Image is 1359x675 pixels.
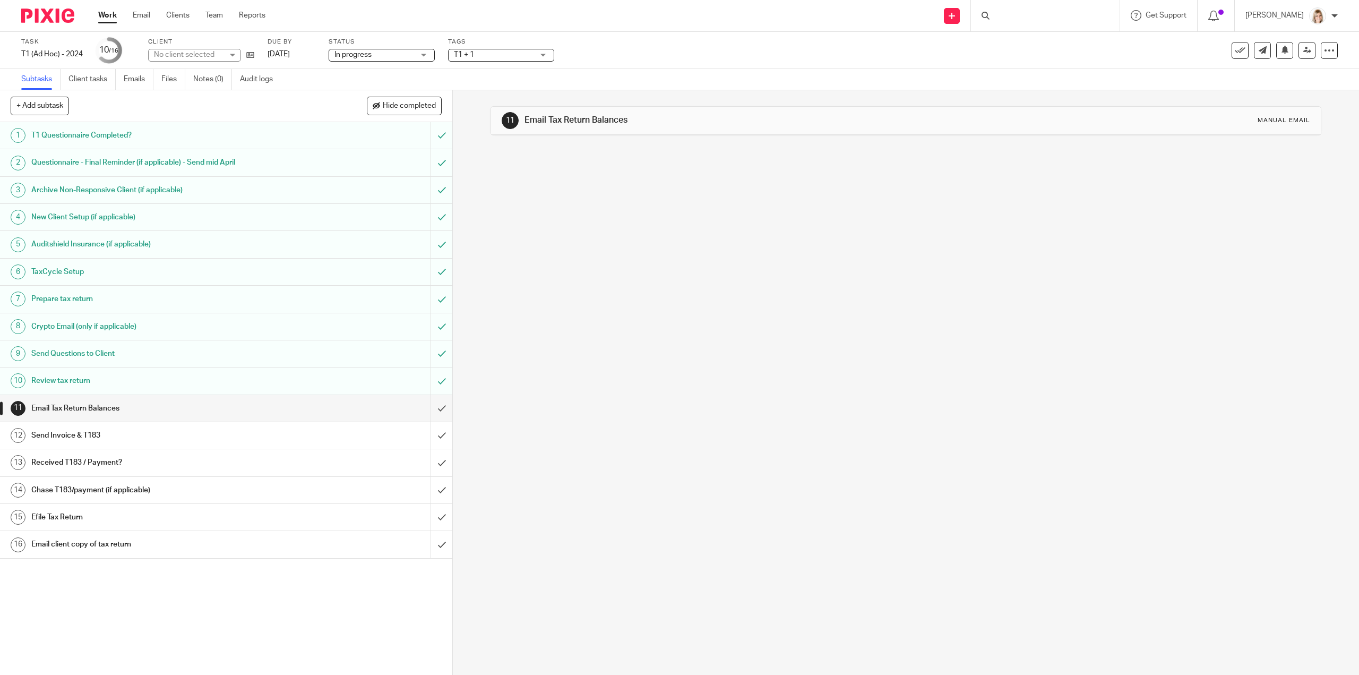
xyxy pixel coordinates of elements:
[448,38,554,46] label: Tags
[11,401,25,416] div: 11
[246,51,254,59] i: Open client page
[431,231,452,258] div: Mark as to do
[431,313,452,340] div: Mark as to do
[124,69,153,90] a: Emails
[431,286,452,312] div: Mark as to do
[11,128,25,143] div: 1
[431,122,452,149] div: Mark as to do
[502,112,519,129] div: 11
[431,477,452,503] div: Mark as done
[31,127,290,143] h1: T1 Questionnaire Completed?
[11,428,25,443] div: 12
[11,373,25,388] div: 10
[148,38,254,46] label: Client
[11,346,25,361] div: 9
[431,504,452,531] div: Mark as done
[431,531,452,558] div: Mark as done
[334,51,372,58] span: In progress
[11,210,25,225] div: 4
[99,44,118,56] div: 10
[1309,7,1326,24] img: Tayler%20Headshot%20Compressed%20Resized%202.jpg
[109,48,118,54] small: /16
[11,483,25,498] div: 14
[68,69,116,90] a: Client tasks
[11,183,25,198] div: 3
[21,38,83,46] label: Task
[383,102,436,110] span: Hide completed
[1298,42,1315,59] a: Reassign task
[11,455,25,470] div: 13
[240,69,281,90] a: Audit logs
[11,264,25,279] div: 6
[21,69,61,90] a: Subtasks
[31,155,290,170] h1: Questionnaire - Final Reminder (if applicable) - Send mid April
[11,97,69,115] button: + Add subtask
[367,97,442,115] button: Hide completed
[11,510,25,525] div: 15
[1258,116,1310,125] div: Manual email
[1254,42,1271,59] a: Send new email to Pasqualino (Pat) Deluca
[524,115,928,126] h1: Email Tax Return Balances
[11,319,25,334] div: 8
[11,237,25,252] div: 5
[11,292,25,306] div: 7
[154,49,223,60] div: No client selected
[431,204,452,230] div: Mark as to do
[21,8,74,23] img: Pixie
[31,209,290,225] h1: New Client Setup (if applicable)
[31,482,290,498] h1: Chase T183/payment (if applicable)
[31,182,290,198] h1: Archive Non-Responsive Client (if applicable)
[31,373,290,389] h1: Review tax return
[1276,42,1293,59] button: Snooze task
[431,177,452,203] div: Mark as to do
[268,38,315,46] label: Due by
[161,69,185,90] a: Files
[1245,10,1304,21] p: [PERSON_NAME]
[431,368,452,394] div: Mark as to do
[431,422,452,449] div: Mark as done
[31,428,290,443] h1: Send Invoice & T183
[31,509,290,525] h1: Efile Tax Return
[31,264,290,280] h1: TaxCycle Setup
[31,400,290,416] h1: Email Tax Return Balances
[205,10,223,21] a: Team
[166,10,190,21] a: Clients
[431,340,452,367] div: Mark as to do
[31,536,290,552] h1: Email client copy of tax return
[31,319,290,335] h1: Crypto Email (only if applicable)
[11,156,25,170] div: 2
[98,10,117,21] a: Work
[431,149,452,176] div: Mark as to do
[454,51,474,58] span: T1 + 1
[31,346,290,362] h1: Send Questions to Client
[1146,12,1186,19] span: Get Support
[239,10,265,21] a: Reports
[431,449,452,476] div: Mark as done
[31,291,290,307] h1: Prepare tax return
[329,38,435,46] label: Status
[431,395,452,422] div: Mark as done
[31,236,290,252] h1: Auditshield Insurance (if applicable)
[193,69,232,90] a: Notes (0)
[11,537,25,552] div: 16
[31,455,290,471] h1: Received T183 / Payment?
[268,50,290,58] span: [DATE]
[21,49,83,59] div: T1 (Ad Hoc) - 2024
[431,259,452,285] div: Mark as to do
[133,10,150,21] a: Email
